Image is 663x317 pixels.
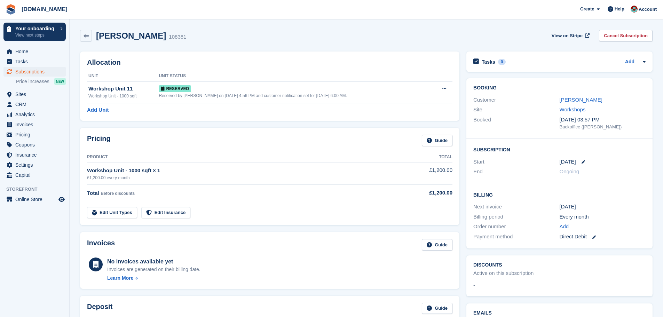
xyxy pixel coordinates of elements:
div: £1,200.00 every month [87,175,385,181]
h2: Tasks [482,59,495,65]
div: NEW [54,78,66,85]
a: menu [3,110,66,119]
div: Backoffice ([PERSON_NAME]) [560,124,646,130]
div: End [473,168,559,176]
div: Direct Debit [560,233,646,241]
a: Add [560,223,569,231]
div: [DATE] 03:57 PM [560,116,646,124]
div: Customer [473,96,559,104]
div: Next invoice [473,203,559,211]
a: Guide [422,239,452,251]
a: Guide [422,303,452,314]
a: menu [3,140,66,150]
div: Start [473,158,559,166]
div: Billing period [473,213,559,221]
span: View on Stripe [552,32,583,39]
a: Guide [422,135,452,146]
div: Learn More [107,275,133,282]
span: Coupons [15,140,57,150]
span: Price increases [16,78,49,85]
a: menu [3,67,66,77]
div: Workshop Unit 11 [88,85,159,93]
a: Your onboarding View next steps [3,23,66,41]
span: Ongoing [560,168,579,174]
span: Before discounts [101,191,135,196]
h2: Booking [473,85,646,91]
h2: Deposit [87,303,112,314]
h2: [PERSON_NAME] [96,31,166,40]
h2: Emails [473,310,646,316]
h2: Subscription [473,146,646,153]
th: Total [385,152,452,163]
h2: Billing [473,191,646,198]
span: Create [580,6,594,13]
a: [PERSON_NAME] [560,97,602,103]
p: Your onboarding [15,26,57,31]
h2: Discounts [473,262,646,268]
span: Insurance [15,150,57,160]
a: menu [3,130,66,140]
span: Account [639,6,657,13]
span: Tasks [15,57,57,66]
a: Preview store [57,195,66,204]
span: Invoices [15,120,57,129]
p: View next steps [15,32,57,38]
a: [DOMAIN_NAME] [19,3,70,15]
a: menu [3,47,66,56]
span: Pricing [15,130,57,140]
span: - [473,282,475,290]
time: 2025-10-01 00:00:00 UTC [560,158,576,166]
a: Cancel Subscription [599,30,653,41]
div: Site [473,106,559,114]
span: Reserved [159,85,191,92]
div: 0 [498,59,506,65]
h2: Invoices [87,239,115,251]
div: Every month [560,213,646,221]
th: Unit Status [159,71,431,82]
a: menu [3,120,66,129]
span: CRM [15,100,57,109]
span: Help [615,6,624,13]
a: Edit Unit Types [87,207,137,219]
span: Sites [15,89,57,99]
div: 108381 [169,33,186,41]
img: stora-icon-8386f47178a22dfd0bd8f6a31ec36ba5ce8667c1dd55bd0f319d3a0aa187defe.svg [6,4,16,15]
a: menu [3,89,66,99]
a: Add Unit [87,106,109,114]
span: Capital [15,170,57,180]
span: Settings [15,160,57,170]
a: menu [3,150,66,160]
a: View on Stripe [549,30,591,41]
a: Add [625,58,634,66]
a: menu [3,170,66,180]
div: Active on this subscription [473,269,534,277]
a: menu [3,160,66,170]
span: Online Store [15,195,57,204]
div: £1,200.00 [385,189,452,197]
h2: Allocation [87,58,452,66]
h2: Pricing [87,135,111,146]
th: Unit [87,71,159,82]
span: Analytics [15,110,57,119]
div: Reserved by [PERSON_NAME] on [DATE] 4:56 PM and customer notification set for [DATE] 6:00 AM. [159,93,431,99]
a: Edit Insurance [141,207,191,219]
a: menu [3,57,66,66]
div: Booked [473,116,559,130]
span: Home [15,47,57,56]
th: Product [87,152,385,163]
a: Learn More [107,275,200,282]
a: menu [3,100,66,109]
div: Payment method [473,233,559,241]
div: [DATE] [560,203,646,211]
td: £1,200.00 [385,163,452,184]
div: Workshop Unit - 1000 sqft [88,93,159,99]
span: Subscriptions [15,67,57,77]
a: Price increases NEW [16,78,66,85]
a: Workshops [560,106,586,112]
div: Order number [473,223,559,231]
img: Will Dougan [631,6,638,13]
div: Invoices are generated on their billing date. [107,266,200,273]
div: Workshop Unit - 1000 sqft × 1 [87,167,385,175]
a: menu [3,195,66,204]
span: Storefront [6,186,69,193]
